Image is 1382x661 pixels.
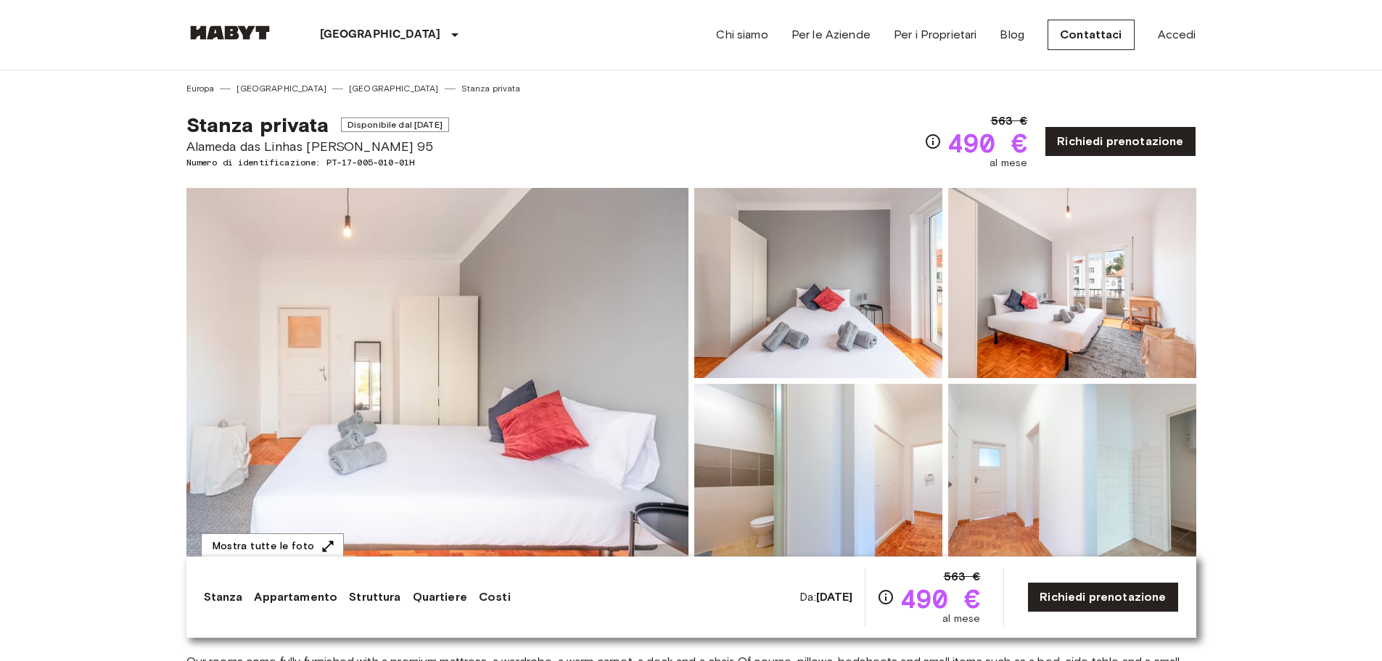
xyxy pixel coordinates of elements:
svg: Verifica i dettagli delle spese nella sezione 'Riassunto dei Costi'. Si prega di notare che gli s... [877,588,894,606]
a: Costi [479,588,511,606]
a: Per i Proprietari [894,26,977,44]
a: Stanza privata [461,82,521,95]
img: Marketing picture of unit PT-17-005-010-01H [186,188,688,574]
a: Quartiere [413,588,467,606]
p: [GEOGRAPHIC_DATA] [320,26,441,44]
a: Appartamento [254,588,337,606]
img: Picture of unit PT-17-005-010-01H [948,188,1196,378]
a: Per le Aziende [791,26,871,44]
span: 563 € [944,568,981,586]
a: [GEOGRAPHIC_DATA] [349,82,439,95]
a: Europa [186,82,215,95]
span: al mese [990,156,1027,171]
a: Contattaci [1048,20,1135,50]
span: 490 € [947,130,1028,156]
span: Numero di identificazione: PT-17-005-010-01H [186,156,449,169]
a: Stanza [204,588,243,606]
a: [GEOGRAPHIC_DATA] [236,82,326,95]
svg: Verifica i dettagli delle spese nella sezione 'Riassunto dei Costi'. Si prega di notare che gli s... [924,133,942,150]
a: Richiedi prenotazione [1027,582,1178,612]
img: Habyt [186,25,273,40]
a: Blog [1000,26,1024,44]
span: Alameda das Linhas [PERSON_NAME] 95 [186,137,449,156]
img: Picture of unit PT-17-005-010-01H [948,384,1196,574]
span: Disponibile dal [DATE] [341,118,449,132]
span: al mese [942,612,980,626]
span: 490 € [900,586,981,612]
span: Stanza privata [186,112,329,137]
span: Da: [799,589,852,605]
a: Richiedi prenotazione [1045,126,1196,157]
span: 563 € [991,112,1028,130]
button: Mostra tutte le foto [201,533,344,560]
img: Picture of unit PT-17-005-010-01H [694,384,942,574]
a: Accedi [1158,26,1196,44]
img: Picture of unit PT-17-005-010-01H [694,188,942,378]
b: [DATE] [816,590,853,604]
a: Chi siamo [716,26,768,44]
a: Struttura [349,588,400,606]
